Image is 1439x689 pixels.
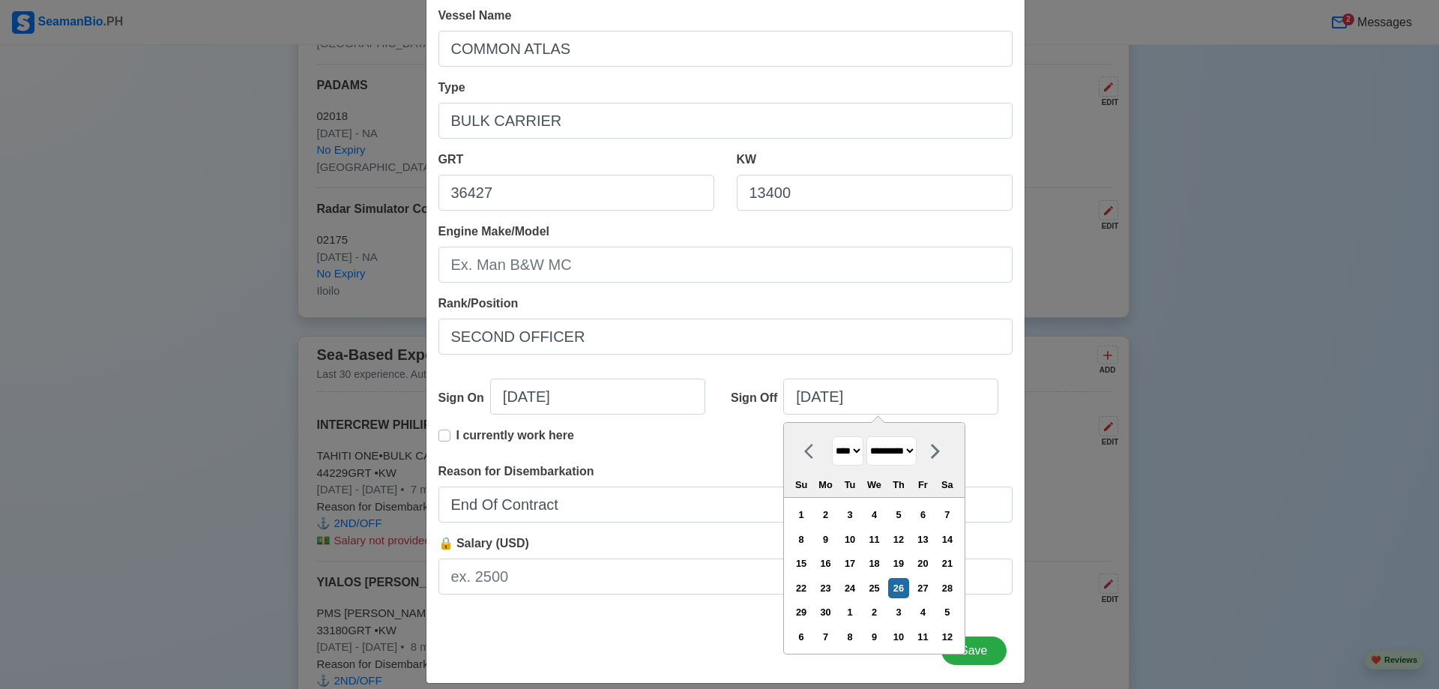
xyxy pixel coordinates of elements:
div: Choose Saturday, September 14th, 2024 [937,529,957,550]
span: Reason for Disembarkation [438,465,594,478]
input: Ex: Dolce Vita [438,31,1013,67]
div: Choose Sunday, September 1st, 2024 [791,505,812,525]
span: Type [438,81,465,94]
div: Choose Tuesday, October 8th, 2024 [839,627,860,647]
div: Choose Tuesday, September 17th, 2024 [839,553,860,574]
div: Choose Tuesday, September 24th, 2024 [839,578,860,598]
div: Choose Thursday, September 19th, 2024 [888,553,908,574]
div: Choose Saturday, October 5th, 2024 [937,602,957,622]
div: Choose Thursday, September 5th, 2024 [888,505,908,525]
input: Ex: Third Officer or 3/OFF [438,319,1013,355]
div: Choose Friday, September 6th, 2024 [913,505,933,525]
div: Choose Wednesday, September 4th, 2024 [864,505,884,525]
span: Rank/Position [438,297,519,310]
div: Choose Wednesday, September 25th, 2024 [864,578,884,598]
div: Choose Wednesday, September 18th, 2024 [864,553,884,574]
div: Sign Off [731,389,783,407]
div: Choose Thursday, October 3rd, 2024 [888,602,908,622]
div: We [864,475,884,495]
div: Choose Friday, September 27th, 2024 [913,578,933,598]
input: ex. 2500 [438,559,1013,595]
div: Choose Tuesday, September 10th, 2024 [839,529,860,550]
span: KW [737,153,757,166]
div: Choose Saturday, September 21st, 2024 [937,553,957,574]
div: Choose Wednesday, September 11th, 2024 [864,529,884,550]
div: Choose Sunday, September 29th, 2024 [791,602,812,622]
div: Fr [913,475,933,495]
div: Choose Sunday, September 22nd, 2024 [791,578,812,598]
div: Choose Monday, September 2nd, 2024 [815,505,836,525]
div: Choose Saturday, September 28th, 2024 [937,578,957,598]
div: Th [888,475,908,495]
div: Su [791,475,812,495]
input: Ex. Man B&W MC [438,247,1013,283]
div: Sa [937,475,957,495]
div: Choose Sunday, September 15th, 2024 [791,553,812,574]
div: Choose Friday, September 13th, 2024 [913,529,933,550]
div: Choose Thursday, September 26th, 2024 [888,578,908,598]
div: Choose Tuesday, October 1st, 2024 [839,602,860,622]
div: month 2024-09 [788,503,959,649]
div: Choose Sunday, October 6th, 2024 [791,627,812,647]
div: Choose Wednesday, October 9th, 2024 [864,627,884,647]
div: Choose Monday, September 16th, 2024 [815,553,836,574]
div: Choose Saturday, October 12th, 2024 [937,627,957,647]
input: Your reason for disembarkation... [438,487,1013,523]
div: Mo [815,475,836,495]
div: Choose Wednesday, October 2nd, 2024 [864,602,884,622]
div: Choose Monday, September 23rd, 2024 [815,578,836,598]
span: GRT [438,153,464,166]
div: Choose Thursday, September 12th, 2024 [888,529,908,550]
div: Choose Monday, September 9th, 2024 [815,529,836,550]
div: Choose Friday, September 20th, 2024 [913,553,933,574]
div: Choose Monday, October 7th, 2024 [815,627,836,647]
div: Choose Friday, October 4th, 2024 [913,602,933,622]
div: Choose Saturday, September 7th, 2024 [937,505,957,525]
span: Engine Make/Model [438,225,549,238]
p: I currently work here [456,427,574,445]
input: Bulk, Container, etc. [438,103,1013,139]
input: 8000 [737,175,1013,211]
span: 🔒 Salary (USD) [438,537,529,550]
div: Choose Friday, October 11th, 2024 [913,627,933,647]
div: Choose Thursday, October 10th, 2024 [888,627,908,647]
div: Choose Monday, September 30th, 2024 [815,602,836,622]
div: Tu [839,475,860,495]
div: Choose Sunday, September 8th, 2024 [791,529,812,550]
div: Choose Tuesday, September 3rd, 2024 [839,505,860,525]
button: Save [941,637,1006,665]
div: Sign On [438,389,490,407]
input: 33922 [438,175,714,211]
span: Vessel Name [438,9,512,22]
